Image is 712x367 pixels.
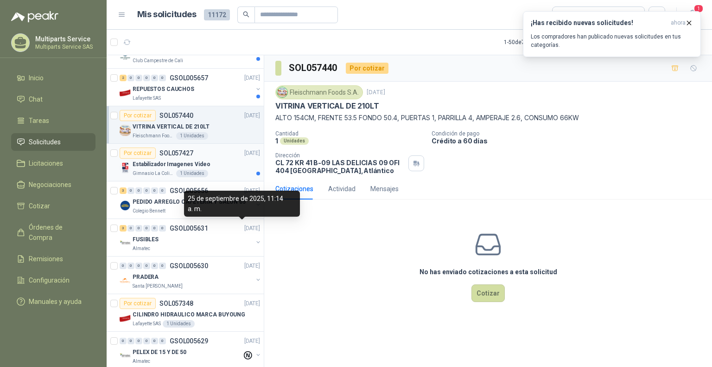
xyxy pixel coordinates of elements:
[11,250,95,268] a: Remisiones
[29,94,43,104] span: Chat
[120,225,127,232] div: 3
[523,11,701,57] button: ¡Has recibido nuevas solicitudes!ahora Los compradores han publicado nuevas solicitudes en tus ca...
[504,35,564,50] div: 1 - 50 de 7042
[471,284,505,302] button: Cotizar
[671,19,686,27] span: ahora
[29,180,71,190] span: Negociaciones
[11,293,95,310] a: Manuales y ayuda
[244,149,260,158] p: [DATE]
[143,263,150,269] div: 0
[120,335,262,365] a: 0 0 0 0 0 0 GSOL005629[DATE] Company LogoPELEX DE 15 Y DE 50Almatec
[170,338,208,344] p: GSOL005629
[143,225,150,232] div: 0
[432,130,708,137] p: Condición de pago
[29,137,61,147] span: Solicitudes
[29,275,70,285] span: Configuración
[159,338,166,344] div: 0
[11,219,95,246] a: Órdenes de Compra
[120,200,131,211] img: Company Logo
[11,155,95,172] a: Licitaciones
[29,158,63,168] span: Licitaciones
[120,238,131,249] img: Company Logo
[159,112,193,119] p: SOL057440
[277,87,287,97] img: Company Logo
[120,75,127,81] div: 2
[143,75,150,81] div: 0
[275,184,313,194] div: Cotizaciones
[127,187,134,194] div: 0
[176,170,208,177] div: 1 Unidades
[35,44,93,50] p: Multiparts Service SAS
[163,320,195,328] div: 1 Unidades
[133,245,150,252] p: Almatec
[107,144,264,181] a: Por cotizarSOL057427[DATE] Company LogoEstabilizador Imagenes VideoGimnasio La Colina1 Unidades
[170,263,208,269] p: GSOL005630
[120,260,262,290] a: 0 0 0 0 0 0 GSOL005630[DATE] Company LogoPRADERASanta [PERSON_NAME]
[127,338,134,344] div: 0
[243,11,249,18] span: search
[159,187,166,194] div: 0
[143,187,150,194] div: 0
[120,350,131,361] img: Company Logo
[204,9,230,20] span: 11172
[29,73,44,83] span: Inicio
[127,263,134,269] div: 0
[176,132,208,140] div: 1 Unidades
[120,263,127,269] div: 0
[11,90,95,108] a: Chat
[133,273,159,282] p: PRADERA
[11,271,95,289] a: Configuración
[244,262,260,270] p: [DATE]
[159,150,193,156] p: SOL057427
[143,338,150,344] div: 0
[120,50,131,61] img: Company Logo
[135,75,142,81] div: 0
[29,201,50,211] span: Cotizar
[244,299,260,308] p: [DATE]
[133,95,161,102] p: Lafayette SAS
[29,116,49,126] span: Tareas
[244,337,260,346] p: [DATE]
[151,75,158,81] div: 0
[11,197,95,215] a: Cotizar
[35,36,93,42] p: Multiparts Service
[133,198,246,206] p: PEDIDO ARREGLO CAFETERIA Y SALÓN 05
[133,122,210,131] p: VITRINA VERTICAL DE 210LT
[275,85,363,99] div: Fleischmann Foods S.A.
[29,296,82,307] span: Manuales y ayuda
[120,162,131,174] img: Company Logo
[133,283,183,290] p: Santa [PERSON_NAME]
[135,187,142,194] div: 0
[275,152,405,159] p: Dirección
[151,338,158,344] div: 0
[275,113,701,123] p: ALTO 154CM, FRENTE 53.5 FONDO 50.4, PUERTAS 1, PARRILLA 4, AMPERAJE 2.6, CONSUMO 66KW
[170,225,208,232] p: GSOL005631
[159,300,193,307] p: SOL057348
[420,267,557,277] h3: No has enviado cotizaciones a esta solicitud
[133,132,174,140] p: Fleischmann Foods S.A.
[159,263,166,269] div: 0
[135,263,142,269] div: 0
[280,137,309,145] div: Unidades
[275,159,405,174] p: CL 72 KR 41 B-09 LAS DELICIAS 09 OFI 404 [GEOGRAPHIC_DATA] , Atlántico
[170,75,208,81] p: GSOL005657
[120,125,131,136] img: Company Logo
[367,88,385,97] p: [DATE]
[133,57,183,64] p: Club Campestre de Cali
[289,61,338,75] h3: SOL057440
[120,275,131,286] img: Company Logo
[328,184,356,194] div: Actividad
[120,87,131,98] img: Company Logo
[244,224,260,233] p: [DATE]
[370,184,399,194] div: Mensajes
[133,358,150,365] p: Almatec
[275,101,379,111] p: VITRINA VERTICAL DE 210LT
[135,338,142,344] div: 0
[133,160,210,169] p: Estabilizador Imagenes Video
[151,187,158,194] div: 0
[120,148,156,159] div: Por cotizar
[135,225,142,232] div: 0
[127,225,134,232] div: 0
[120,223,262,252] a: 3 0 0 0 0 0 GSOL005631[DATE] Company LogoFUSIBLESAlmatec
[151,225,158,232] div: 0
